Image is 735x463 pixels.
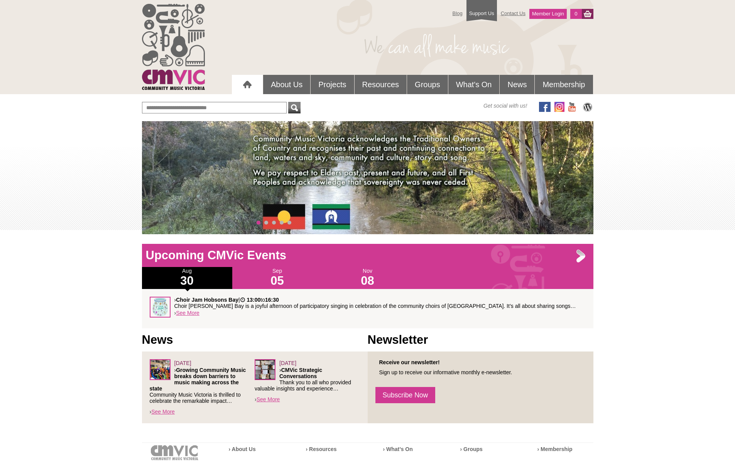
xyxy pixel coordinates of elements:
strong: Choir Jam Hobsons Bay [176,297,238,303]
span: [DATE] [174,360,191,366]
div: Sep [232,267,323,289]
img: cmvic-logo-footer.png [151,445,198,460]
a: › Groups [460,446,483,452]
a: Subscribe Now [375,387,436,403]
p: › | to Choir [PERSON_NAME] Bay is a joyful afternoon of participatory singing in celebration of t... [174,297,586,309]
a: See More [257,396,280,402]
strong: Receive our newsletter! [379,359,440,365]
div: Aug [142,267,232,289]
strong: Growing Community Music breaks down barriers to music making across the state [150,367,246,392]
a: 0 [570,9,581,19]
a: › About Us [229,446,256,452]
span: [DATE] [279,360,296,366]
a: News [500,75,534,94]
a: Contact Us [497,7,529,20]
img: CHOIR-JAM-jar.png [150,297,171,318]
img: icon-instagram.png [554,102,564,112]
a: What's On [448,75,500,94]
a: Member Login [529,9,567,19]
img: Screenshot_2025-06-03_at_4.38.34%E2%80%AFPM.png [150,359,171,380]
a: Groups [407,75,448,94]
a: About Us [263,75,310,94]
img: cmvic_logo.png [142,4,205,90]
p: › Community Music Victoria is thrilled to celebrate the remarkable impact… [150,367,255,404]
a: Blog [449,7,466,20]
div: › [150,359,255,416]
h1: Upcoming CMVic Events [142,248,593,263]
p: Sign up to receive our informative monthly e-newsletter. [375,369,586,375]
a: Membership [535,75,593,94]
a: › Membership [537,446,573,452]
img: Leaders-Forum_sq.png [255,359,275,380]
h1: 08 [323,275,413,287]
a: Resources [355,75,407,94]
strong: 16:30 [265,297,279,303]
a: See More [151,409,175,415]
strong: CMVic Strategic Conversations [279,367,322,379]
div: › [150,297,586,321]
a: See More [176,310,199,316]
strong: 13:00 [247,297,261,303]
div: Nov [323,267,413,289]
a: › Resources [306,446,337,452]
a: › What’s On [383,446,413,452]
img: CMVic Blog [582,102,593,112]
h1: 05 [232,275,323,287]
h1: News [142,332,368,348]
a: Projects [311,75,354,94]
h1: Newsletter [368,332,593,348]
div: › [255,359,360,403]
span: Get social with us! [483,102,527,110]
h1: 30 [142,275,232,287]
p: › Thank you to all who provided valuable insights and experience… [255,367,360,392]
